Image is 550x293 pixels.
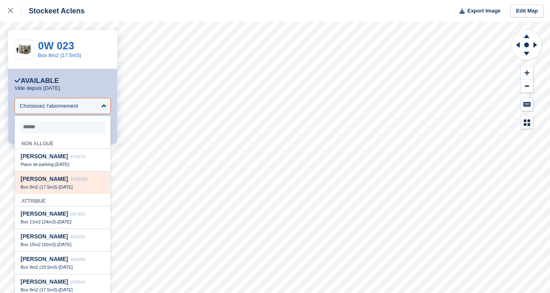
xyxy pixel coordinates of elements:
[38,40,74,52] a: 0W 023
[21,278,68,285] span: [PERSON_NAME]
[21,184,105,190] div: -
[57,242,72,247] span: [DATE]
[521,98,533,111] button: Keyboard Shortcuts
[21,176,68,182] span: [PERSON_NAME]
[21,287,105,293] div: -
[521,80,533,93] button: Zoom Out
[21,242,56,247] span: Box 15m2 (42m3)
[70,154,85,159] span: #74270
[21,210,68,217] span: [PERSON_NAME]
[455,4,501,18] button: Export Image
[21,265,57,270] span: Box 9m2 (19.5m3)
[21,219,105,225] div: -
[510,4,544,18] a: Edit Map
[21,6,84,16] div: Stockeet Aclens
[521,116,533,129] button: Map Legend
[15,136,110,149] div: Non alloué
[15,194,110,206] div: Attribué
[70,257,85,262] span: #60049
[21,162,54,167] span: Place de parking
[55,162,70,167] span: [DATE]
[21,153,68,159] span: [PERSON_NAME]
[21,287,57,292] span: Box 8m2 (17.5m3)
[59,265,73,270] span: [DATE]
[38,52,81,58] a: Box 8m2 (17.5m3)
[521,66,533,80] button: Zoom In
[15,42,34,57] img: 64-sqft-unit%202023-11-07%2015_54_43.jpg
[59,185,73,189] span: [DATE]
[15,77,59,85] div: Available
[59,287,73,292] span: [DATE]
[467,7,500,15] span: Export Image
[21,256,68,262] span: [PERSON_NAME]
[21,264,105,270] div: -
[21,233,68,240] span: [PERSON_NAME]
[21,242,105,247] div: -
[21,185,57,189] span: Box 8m2 (17.5m3)
[70,212,85,217] span: #87481
[20,102,78,110] div: Choisissez l'abonnement
[70,177,88,182] span: #105336
[21,219,56,224] span: Box 11m2 (24m3)
[21,161,105,167] div: -
[15,85,60,91] p: Vide depuis [DATE]
[57,219,72,224] span: [DATE]
[70,234,85,239] span: #68253
[70,280,85,285] span: #83842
